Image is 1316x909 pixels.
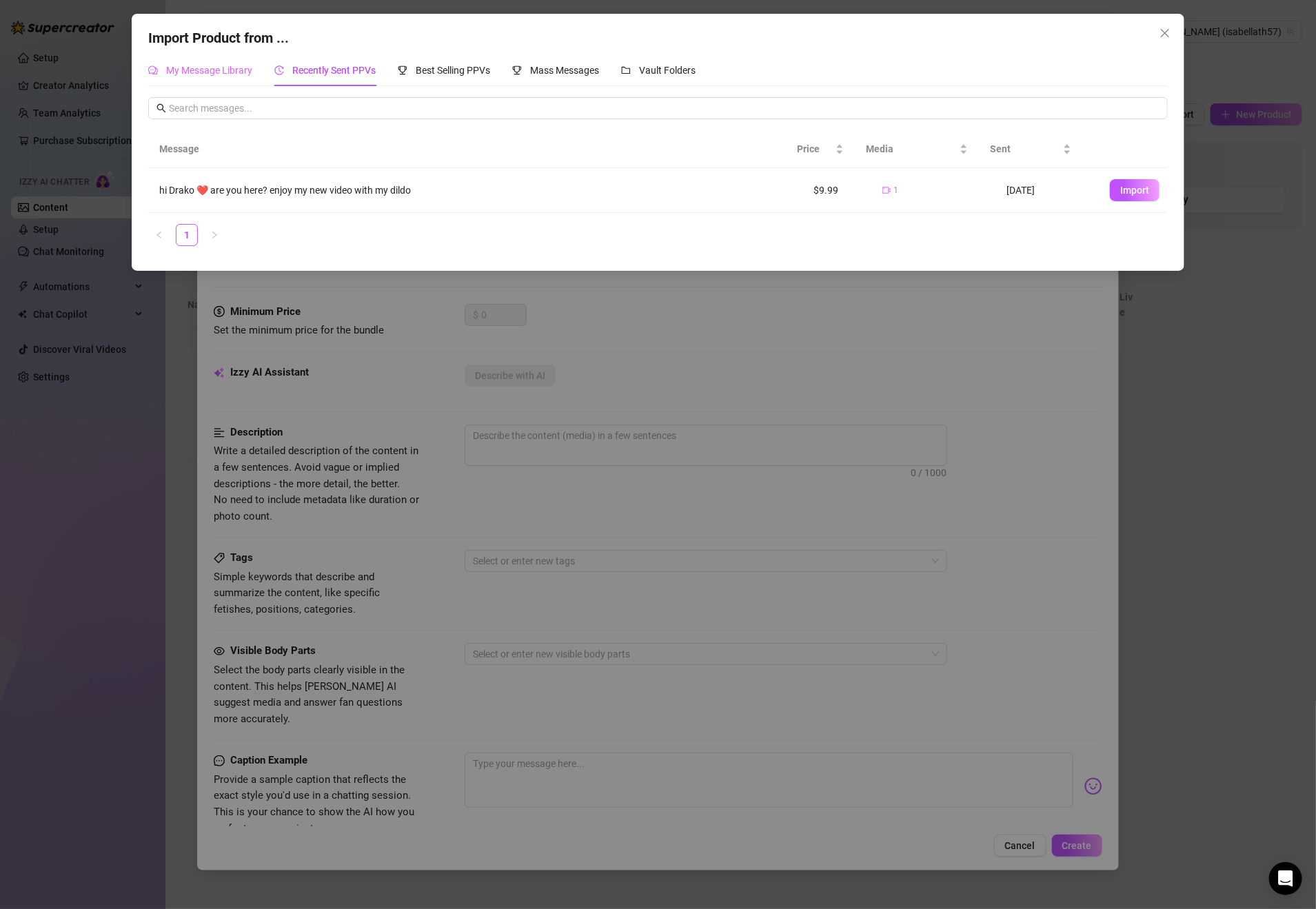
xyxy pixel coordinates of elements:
td: [DATE] [995,168,1099,213]
li: Next Page [203,224,225,246]
span: video-camera [882,186,891,194]
button: right [203,224,225,246]
span: Vault Folders [639,65,696,76]
span: folder [621,65,631,75]
span: My Message Library [166,65,252,76]
span: Recently Sent PPVs [292,65,376,76]
span: Import [1120,185,1149,196]
span: Import Product from ... [148,30,289,46]
th: Message [148,130,786,168]
span: trophy [512,65,522,75]
span: 1 [893,184,898,197]
span: Price [797,141,833,156]
li: 1 [176,224,198,246]
a: 1 [176,225,197,245]
th: Sent [979,130,1082,168]
span: close [1160,28,1171,39]
div: Open Intercom Messenger [1269,862,1302,895]
span: right [210,231,219,239]
div: hi Drako ❤️ are you here? enjoy my new video with my dildo [159,183,791,198]
span: trophy [398,65,407,75]
input: Search messages... [169,101,1160,116]
span: comment [148,65,158,75]
span: search [156,103,166,113]
button: Close [1154,22,1176,44]
button: left [148,224,170,246]
span: history [274,65,284,75]
span: left [155,231,163,239]
span: Close [1154,28,1176,39]
button: Import [1110,179,1160,201]
th: Media [855,130,979,168]
td: $9.99 [802,168,871,213]
span: Media [866,141,957,156]
li: Previous Page [148,224,170,246]
th: Price [786,130,855,168]
span: Best Selling PPVs [416,65,490,76]
span: Mass Messages [530,65,599,76]
span: Sent [990,141,1060,156]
